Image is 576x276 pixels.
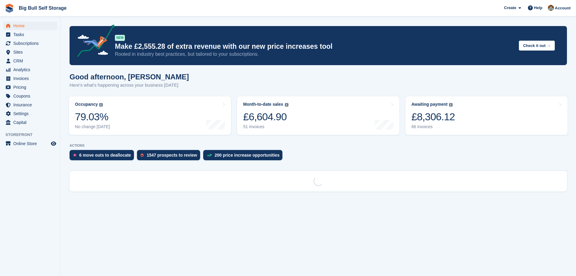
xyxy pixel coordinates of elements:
p: Here's what's happening across your business [DATE] [70,82,189,89]
img: icon-info-grey-7440780725fd019a000dd9b08b2336e03edf1995a4989e88bcd33f0948082b44.svg [285,103,288,107]
img: prospect-51fa495bee0391a8d652442698ab0144808aea92771e9ea1ae160a38d050c398.svg [141,153,144,157]
img: move_outs_to_deallocate_icon-f764333ba52eb49d3ac5e1228854f67142a1ed5810a6f6cc68b1a99e826820c5.svg [73,153,76,157]
div: 200 price increase opportunities [215,153,280,158]
span: Subscriptions [13,39,50,48]
div: 79.03% [75,111,110,123]
button: Check it out → [519,41,555,51]
div: 6 move outs to deallocate [79,153,131,158]
img: price-adjustments-announcement-icon-8257ccfd72463d97f412b2fc003d46551f7dbcb40ab6d574587a9cd5c0d94... [72,25,115,59]
img: price_increase_opportunities-93ffe204e8149a01c8c9dc8f82e8f89637d9d84a8eef4429ea346261dce0b2c0.svg [207,154,212,157]
div: 51 invoices [243,124,288,129]
img: icon-info-grey-7440780725fd019a000dd9b08b2336e03edf1995a4989e88bcd33f0948082b44.svg [449,103,453,107]
a: Preview store [50,140,57,147]
div: Month-to-date sales [243,102,283,107]
a: 1547 prospects to review [137,150,203,163]
span: Pricing [13,83,50,91]
a: 200 price increase opportunities [203,150,286,163]
span: Coupons [13,92,50,100]
p: Rooted in industry best practices, but tailored to your subscriptions. [115,51,514,58]
div: £8,306.12 [412,111,455,123]
div: No change [DATE] [75,124,110,129]
a: 6 move outs to deallocate [70,150,137,163]
span: Tasks [13,30,50,39]
span: Account [555,5,571,11]
span: Invoices [13,74,50,83]
a: menu [3,30,57,39]
span: Settings [13,109,50,118]
a: menu [3,39,57,48]
a: Occupancy 79.03% No change [DATE] [69,96,231,135]
div: Awaiting payment [412,102,448,107]
span: Storefront [5,132,60,138]
span: Analytics [13,65,50,74]
div: Occupancy [75,102,98,107]
a: menu [3,92,57,100]
a: menu [3,118,57,127]
a: menu [3,48,57,56]
span: Sites [13,48,50,56]
a: menu [3,57,57,65]
div: NEW [115,35,125,41]
span: CRM [13,57,50,65]
h1: Good afternoon, [PERSON_NAME] [70,73,189,81]
img: Mike Llewellen Palmer [548,5,554,11]
span: Create [504,5,516,11]
img: stora-icon-8386f47178a22dfd0bd8f6a31ec36ba5ce8667c1dd55bd0f319d3a0aa187defe.svg [5,4,14,13]
a: Big Bull Self Storage [16,3,69,13]
a: menu [3,22,57,30]
a: menu [3,74,57,83]
a: menu [3,139,57,148]
div: £6,604.90 [243,111,288,123]
span: Home [13,22,50,30]
span: Insurance [13,101,50,109]
img: icon-info-grey-7440780725fd019a000dd9b08b2336e03edf1995a4989e88bcd33f0948082b44.svg [99,103,103,107]
div: 66 invoices [412,124,455,129]
a: Month-to-date sales £6,604.90 51 invoices [237,96,399,135]
a: menu [3,109,57,118]
div: 1547 prospects to review [147,153,197,158]
span: Capital [13,118,50,127]
p: Make £2,555.28 of extra revenue with our new price increases tool [115,42,514,51]
span: Online Store [13,139,50,148]
a: menu [3,83,57,91]
a: Awaiting payment £8,306.12 66 invoices [405,96,568,135]
a: menu [3,101,57,109]
p: ACTIONS [70,144,567,148]
span: Help [534,5,542,11]
a: menu [3,65,57,74]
